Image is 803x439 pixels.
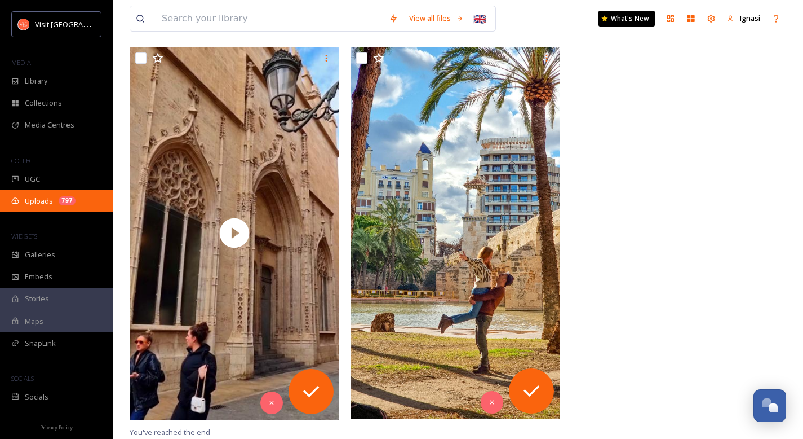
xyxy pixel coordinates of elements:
[40,420,73,433] a: Privacy Policy
[25,316,43,327] span: Maps
[753,389,786,422] button: Open Chat
[25,271,52,282] span: Embeds
[35,19,122,29] span: Visit [GEOGRAPHIC_DATA]
[130,47,339,420] img: thumbnail
[11,58,31,67] span: MEDIA
[40,424,73,431] span: Privacy Policy
[25,76,47,86] span: Library
[403,7,469,29] a: View all files
[740,13,760,23] span: Ignasi
[351,47,560,420] img: ext_1710976901.38855_-Valencia-Jardim-Turia[1].jpg
[25,98,62,108] span: Collections
[25,174,40,185] span: UGC
[11,156,36,165] span: COLLECT
[25,338,56,349] span: SnapLink
[469,8,490,29] div: 🇬🇧
[25,249,55,260] span: Galleries
[25,120,74,130] span: Media Centres
[25,196,53,207] span: Uploads
[59,196,76,205] div: 797
[11,232,37,240] span: WIDGETS
[721,7,766,29] a: Ignasi
[25,293,49,304] span: Stories
[156,6,383,31] input: Search your library
[18,19,29,30] img: download.png
[598,11,655,27] a: What's New
[25,392,48,402] span: Socials
[11,374,34,383] span: SOCIALS
[130,427,210,437] span: You've reached the end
